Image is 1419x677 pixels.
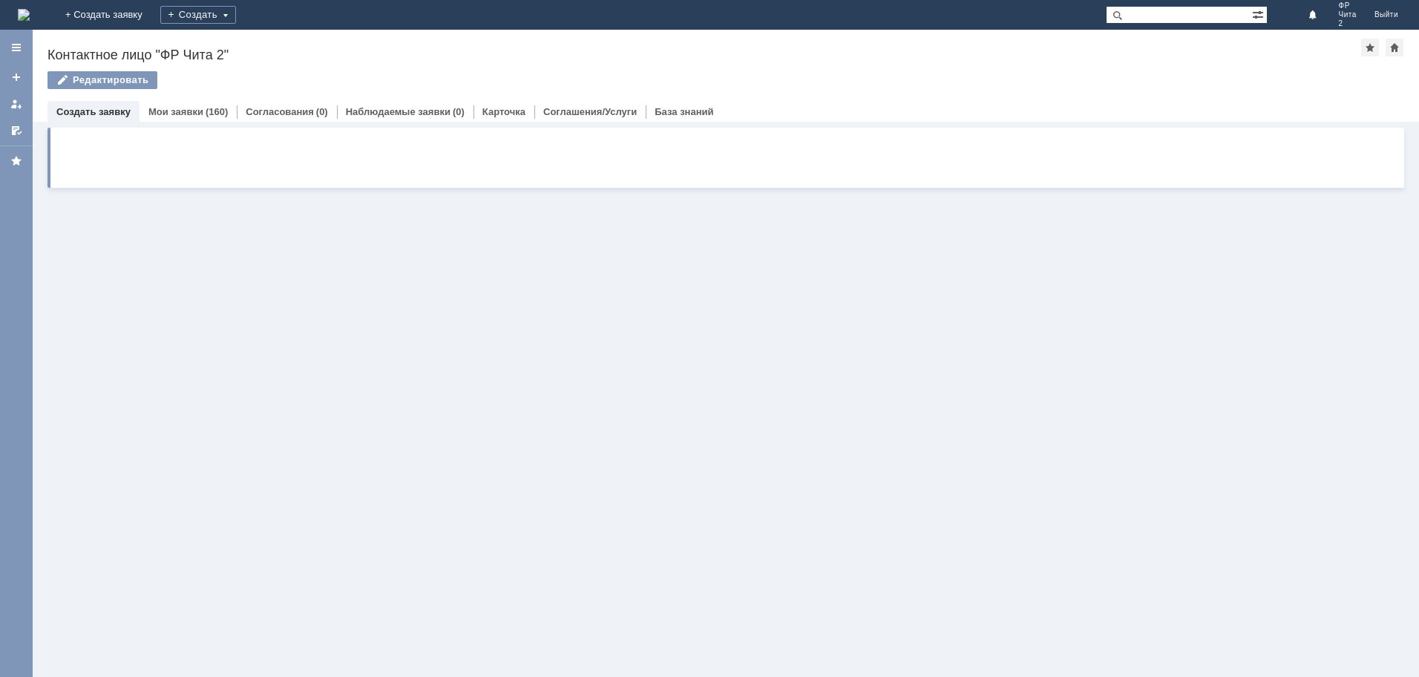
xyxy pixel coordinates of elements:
span: Чита [1339,10,1357,19]
img: logo [18,9,30,21]
div: (0) [453,106,465,117]
a: База знаний [655,106,713,117]
div: Сделать домашней страницей [1386,39,1403,56]
a: Соглашения/Услуги [543,106,637,117]
a: Согласования [246,106,314,117]
a: Создать заявку [56,106,131,117]
div: Контактное лицо "ФР Чита 2" [47,48,1361,62]
a: Мои согласования [4,119,28,143]
div: (0) [316,106,328,117]
div: Создать [160,6,236,24]
div: Добавить в избранное [1361,39,1379,56]
a: Карточка [482,106,525,117]
span: ФР [1339,1,1357,10]
a: Создать заявку [4,65,28,89]
div: (160) [206,106,228,117]
a: Наблюдаемые заявки [346,106,450,117]
span: Расширенный поиск [1252,7,1267,21]
a: Мои заявки [148,106,203,117]
a: Мои заявки [4,92,28,116]
span: 2 [1339,19,1357,28]
a: Перейти на домашнюю страницу [18,9,30,21]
